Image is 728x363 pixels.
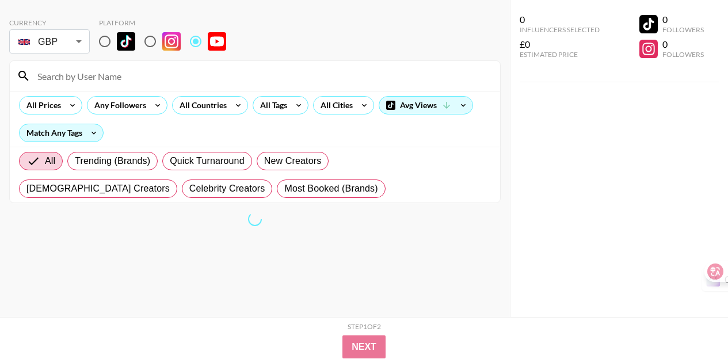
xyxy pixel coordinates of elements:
iframe: Drift Widget Chat Controller [670,305,714,349]
div: Step 1 of 2 [348,322,381,331]
div: 0 [662,14,704,25]
div: 0 [662,39,704,50]
div: Platform [99,18,235,27]
div: Followers [662,25,704,34]
div: Estimated Price [520,50,600,59]
input: Search by User Name [31,67,493,85]
div: All Cities [314,97,355,114]
span: [DEMOGRAPHIC_DATA] Creators [26,182,170,196]
img: Instagram [162,32,181,51]
div: Influencers Selected [520,25,600,34]
span: All [45,154,55,168]
div: Match Any Tags [20,124,103,142]
div: Followers [662,50,704,59]
span: Refreshing bookers, clients, talent, talent... [247,211,262,227]
div: All Tags [253,97,289,114]
span: Most Booked (Brands) [284,182,378,196]
span: Celebrity Creators [189,182,265,196]
span: New Creators [264,154,322,168]
div: £0 [520,39,600,50]
img: YouTube [208,32,226,51]
div: All Prices [20,97,63,114]
img: TikTok [117,32,135,51]
div: GBP [12,32,87,52]
div: All Countries [173,97,229,114]
div: Avg Views [379,97,472,114]
span: Trending (Brands) [75,154,150,168]
div: Currency [9,18,90,27]
div: Any Followers [87,97,148,114]
button: Next [342,335,386,358]
span: Quick Turnaround [170,154,245,168]
div: 0 [520,14,600,25]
